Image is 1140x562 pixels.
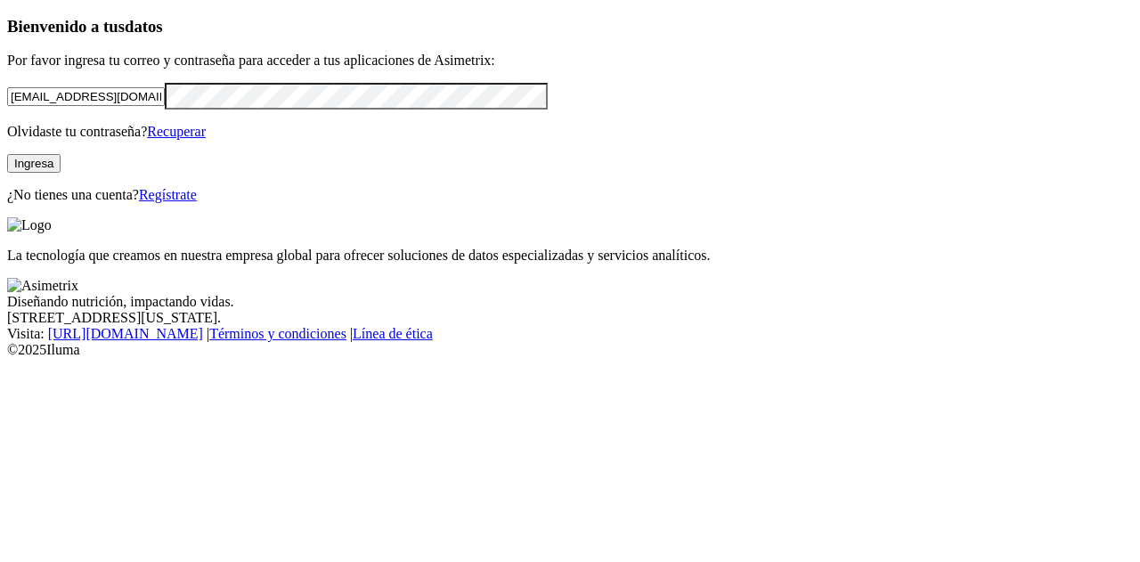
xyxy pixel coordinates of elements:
[209,326,346,341] a: Términos y condiciones
[7,217,52,233] img: Logo
[7,342,1133,358] div: © 2025 Iluma
[7,326,1133,342] div: Visita : | |
[139,187,197,202] a: Regístrate
[7,154,61,173] button: Ingresa
[7,294,1133,310] div: Diseñando nutrición, impactando vidas.
[7,310,1133,326] div: [STREET_ADDRESS][US_STATE].
[7,248,1133,264] p: La tecnología que creamos en nuestra empresa global para ofrecer soluciones de datos especializad...
[7,187,1133,203] p: ¿No tienes una cuenta?
[7,53,1133,69] p: Por favor ingresa tu correo y contraseña para acceder a tus aplicaciones de Asimetrix:
[353,326,433,341] a: Línea de ética
[48,326,203,341] a: [URL][DOMAIN_NAME]
[7,124,1133,140] p: Olvidaste tu contraseña?
[7,278,78,294] img: Asimetrix
[147,124,206,139] a: Recuperar
[7,87,165,106] input: Tu correo
[7,17,1133,37] h3: Bienvenido a tus
[125,17,163,36] span: datos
